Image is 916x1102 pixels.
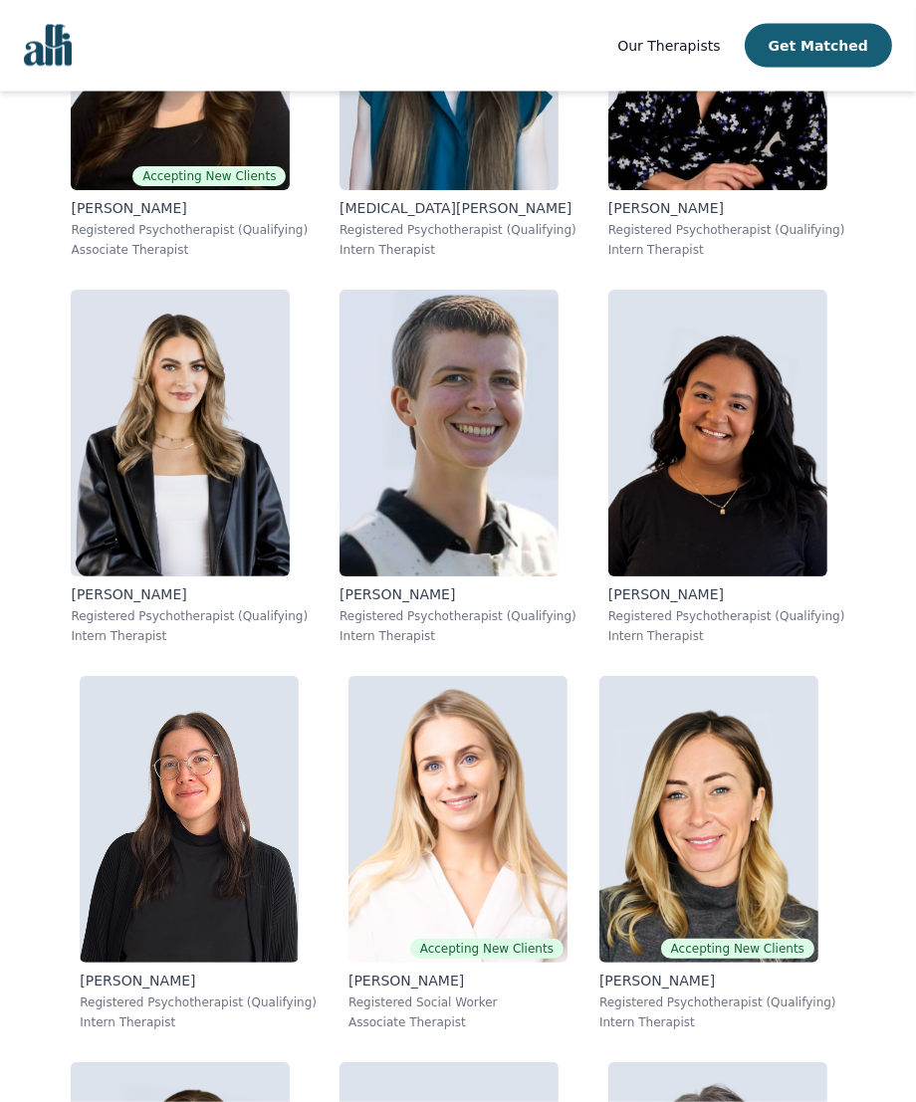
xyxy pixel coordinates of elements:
img: Chantelle_Ball [71,290,290,576]
img: Ariane_Foucher [80,676,299,963]
img: alli logo [24,25,72,67]
p: Registered Psychotherapist (Qualifying) [80,994,317,1010]
p: Registered Psychotherapist (Qualifying) [340,608,576,624]
p: [PERSON_NAME] [71,584,308,604]
p: [PERSON_NAME] [608,198,845,218]
button: Get Matched [745,24,892,68]
span: Accepting New Clients [132,166,286,186]
p: [MEDICAL_DATA][PERSON_NAME] [340,198,576,218]
p: [PERSON_NAME] [608,584,845,604]
p: Registered Psychotherapist (Qualifying) [608,608,845,624]
p: Intern Therapist [340,628,576,644]
p: Intern Therapist [71,628,308,644]
p: Registered Psychotherapist (Qualifying) [340,222,576,238]
p: Intern Therapist [608,628,845,644]
p: Associate Therapist [71,242,308,258]
span: Our Therapists [617,38,720,54]
p: Intern Therapist [80,1014,317,1030]
p: [PERSON_NAME] [71,198,308,218]
p: Registered Social Worker [348,994,568,1010]
span: Accepting New Clients [410,939,564,959]
p: Associate Therapist [348,1014,568,1030]
p: Intern Therapist [608,242,845,258]
img: Keri_Grainger [599,676,818,963]
img: Ash_Shewchuk [340,290,559,576]
a: Keri_GraingerAccepting New Clients[PERSON_NAME]Registered Psychotherapist (Qualifying)Intern Ther... [583,660,852,1046]
img: Genna_Ekambi [608,290,827,576]
a: Ariane_Foucher[PERSON_NAME]Registered Psychotherapist (Qualifying)Intern Therapist [64,660,333,1046]
p: Registered Psychotherapist (Qualifying) [71,608,308,624]
p: [PERSON_NAME] [340,584,576,604]
p: Intern Therapist [340,242,576,258]
p: [PERSON_NAME] [599,971,836,991]
p: [PERSON_NAME] [348,971,568,991]
p: [PERSON_NAME] [80,971,317,991]
p: Registered Psychotherapist (Qualifying) [608,222,845,238]
a: Ash_Shewchuk[PERSON_NAME]Registered Psychotherapist (Qualifying)Intern Therapist [324,274,592,660]
a: Chantelle_Ball[PERSON_NAME]Registered Psychotherapist (Qualifying)Intern Therapist [55,274,324,660]
img: Danielle_Djelic [348,676,568,963]
a: Our Therapists [617,34,720,58]
p: Registered Psychotherapist (Qualifying) [599,994,836,1010]
p: Registered Psychotherapist (Qualifying) [71,222,308,238]
a: Genna_Ekambi[PERSON_NAME]Registered Psychotherapist (Qualifying)Intern Therapist [592,274,861,660]
a: Danielle_DjelicAccepting New Clients[PERSON_NAME]Registered Social WorkerAssociate Therapist [333,660,583,1046]
span: Accepting New Clients [661,939,814,959]
p: Intern Therapist [599,1014,836,1030]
